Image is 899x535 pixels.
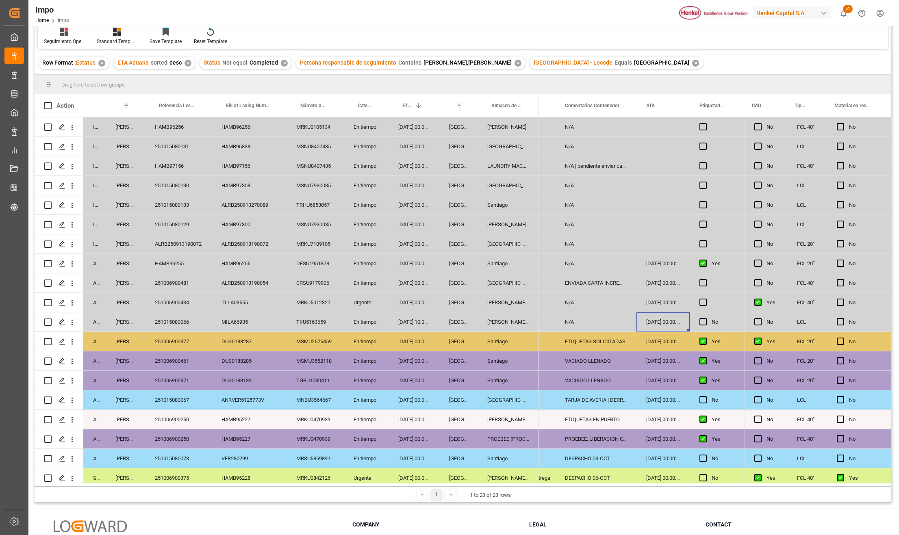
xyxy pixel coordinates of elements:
div: Press SPACE to select this row. [745,215,891,234]
div: [GEOGRAPHIC_DATA] [439,390,478,409]
div: Santiago [478,351,539,370]
div: [DATE] 00:00:00 [389,234,439,253]
div: MRSU5859891 [287,449,344,468]
div: [DATE] 00:00:00 [389,254,439,273]
div: Press SPACE to select this row. [745,293,891,312]
span: Completed [250,59,278,66]
div: Press SPACE to select this row. [35,176,539,195]
span: Status [204,59,220,66]
div: LCL [787,215,827,234]
div: HAMB95227 [212,429,287,448]
div: FCL 20" [787,254,827,273]
div: Press SPACE to select this row. [745,117,891,137]
div: [DATE] 00:00:00 [636,351,690,370]
div: Santiago [478,332,539,351]
div: [GEOGRAPHIC_DATA] [439,312,478,331]
div: MRKU5012327 [287,293,344,312]
div: [PERSON_NAME] [106,468,145,487]
div: Press SPACE to select this row. [745,137,891,156]
div: [GEOGRAPHIC_DATA] [439,176,478,195]
div: Santiago [478,195,539,214]
div: En tiempo [344,351,389,370]
div: [DATE] 00:00:00 [389,137,439,156]
div: 251006900250 [145,429,212,448]
div: En tiempo [344,234,389,253]
div: FCL 40" [787,273,827,292]
div: [DATE] 00:00:00 [389,332,439,351]
button: Help Center [853,4,871,22]
div: N/A [555,215,636,234]
div: LCL [787,195,827,214]
div: [PERSON_NAME] [106,117,145,136]
div: [PERSON_NAME] [106,351,145,370]
img: Henkel%20logo.jpg_1689854090.jpg [679,6,747,20]
div: 251006900371 [145,371,212,390]
span: Categoría [358,103,371,108]
span: ETA Aduana [402,103,412,108]
div: [GEOGRAPHIC_DATA] [439,351,478,370]
div: [DATE] 00:00:00 [389,293,439,312]
div: En tiempo [344,429,389,448]
div: [DATE] 00:00:00 [636,332,690,351]
span: [GEOGRAPHIC_DATA] [634,59,689,66]
div: En tiempo [344,273,389,292]
div: ✕ [185,60,191,67]
div: FCL 40" [787,429,827,448]
div: In progress [83,156,106,175]
div: FCL 20" [787,332,827,351]
div: [PERSON_NAME] [106,234,145,253]
div: [DATE] 00:00:00 [389,156,439,175]
div: [PERSON_NAME] Tlalnepantla [478,312,539,331]
span: Persona responsable de seguimiento [300,59,396,66]
div: [DATE] 00:00:00 [636,293,690,312]
div: [GEOGRAPHIC_DATA] [439,449,478,468]
div: 251015080131 [145,137,212,156]
div: N/A [555,117,636,136]
div: Save Template [150,38,182,45]
div: Press SPACE to select this row. [35,293,539,312]
div: HAMB96838 [212,137,287,156]
div: Press SPACE to select this row. [745,273,891,293]
div: MRKU0105134 [287,117,344,136]
div: 251006900377 [145,332,212,351]
div: [PERSON_NAME] [106,390,145,409]
div: LCL [787,390,827,409]
div: [GEOGRAPHIC_DATA] [439,410,478,429]
div: DUS0188139 [212,371,287,390]
div: [GEOGRAPHIC_DATA] [439,117,478,136]
div: Arrived [83,254,106,273]
img: Logward Logo [54,520,127,532]
div: En tiempo [344,117,389,136]
div: TIIU5163659 [287,312,344,331]
div: [GEOGRAPHIC_DATA] [439,137,478,156]
div: TGBU1030411 [287,371,344,390]
div: [PERSON_NAME] [106,137,145,156]
div: LCL [787,312,827,331]
div: [PERSON_NAME] [478,215,539,234]
div: Press SPACE to select this row. [35,117,539,137]
div: CRSU9179906 [287,273,344,292]
div: [PERSON_NAME] [106,215,145,234]
span: [GEOGRAPHIC_DATA] - Locode [534,59,612,66]
div: Reset Template [194,38,227,45]
div: [DATE] 00:00:00 [636,429,690,448]
div: ✕ [98,60,105,67]
div: Press SPACE to select this row. [745,449,891,468]
div: [DATE] 00:00:00 [389,449,439,468]
div: Press SPACE to select this row. [35,137,539,156]
div: N/A [555,176,636,195]
div: [GEOGRAPHIC_DATA] [478,390,539,409]
div: [DATE] 00:00:00 [389,176,439,195]
div: Press SPACE to select this row. [35,156,539,176]
div: [PERSON_NAME] [106,410,145,429]
div: Press SPACE to select this row. [35,429,539,449]
div: [PERSON_NAME] Tlalnepantla [478,293,539,312]
div: Arrived [83,273,106,292]
div: En tiempo [344,156,389,175]
div: Press SPACE to select this row. [35,371,539,390]
div: Storage [83,468,106,487]
div: FCL 20" [787,234,827,253]
div: VACIADO LLENADO [555,351,636,370]
div: Impo [35,4,69,16]
div: FCL 40" [787,156,827,175]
